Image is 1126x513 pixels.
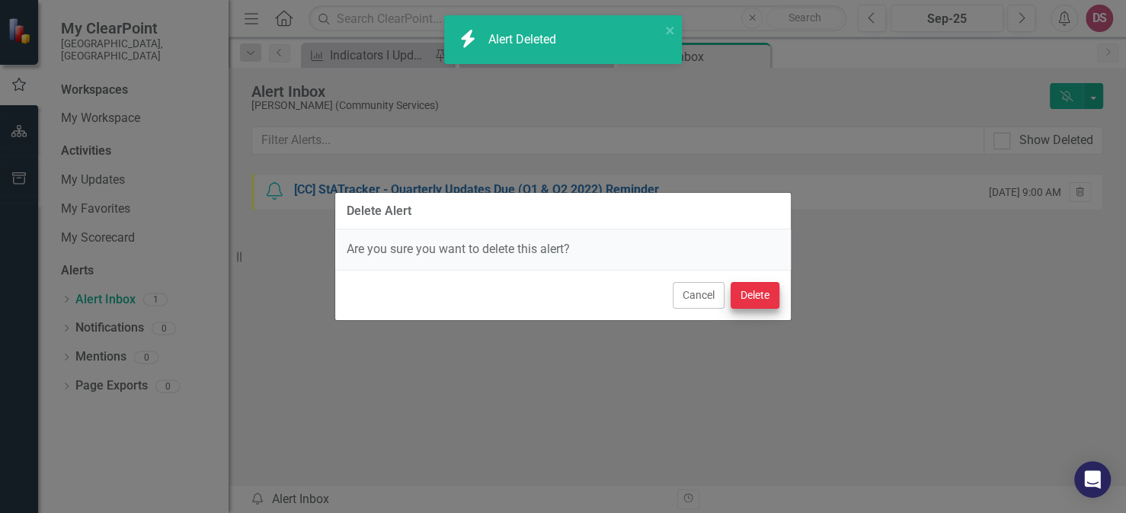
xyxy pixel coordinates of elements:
[347,242,570,256] span: Are you sure you want to delete this alert?
[673,282,725,309] button: Cancel
[488,31,560,49] div: Alert Deleted
[731,282,779,309] button: Delete
[1074,461,1111,498] div: Open Intercom Messenger
[665,21,676,39] button: close
[347,204,411,218] div: Delete Alert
